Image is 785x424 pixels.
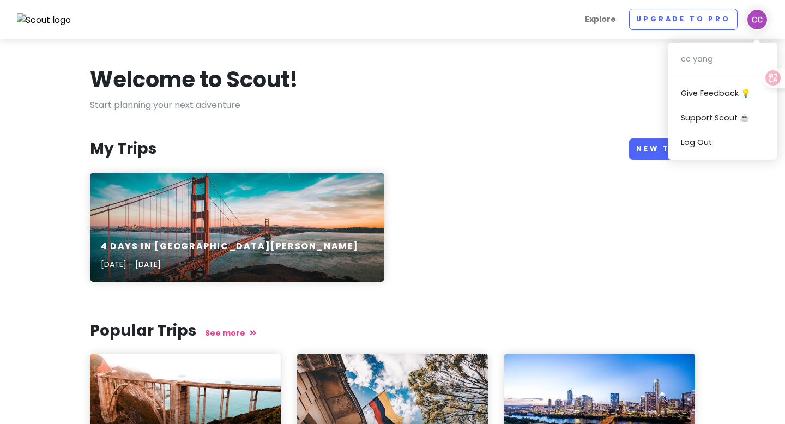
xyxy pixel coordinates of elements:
a: See more [205,328,256,338]
p: Start planning your next adventure [90,98,695,112]
a: Give Feedback 💡 [668,81,777,105]
a: Support Scout ☕️ [668,106,777,130]
a: Upgrade to Pro [629,9,738,30]
h3: My Trips [90,139,156,159]
p: [DATE] - [DATE] [101,258,359,270]
a: New Trip [629,138,695,160]
img: User profile [746,9,768,31]
h3: Popular Trips [90,321,695,341]
h1: Welcome to Scout! [90,65,298,94]
img: Scout logo [17,13,71,27]
a: Log Out [668,130,777,155]
a: 4 Days in [GEOGRAPHIC_DATA][PERSON_NAME][DATE] - [DATE] [90,173,384,282]
h6: 4 Days in [GEOGRAPHIC_DATA][PERSON_NAME] [101,241,359,252]
a: Explore [581,9,620,30]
